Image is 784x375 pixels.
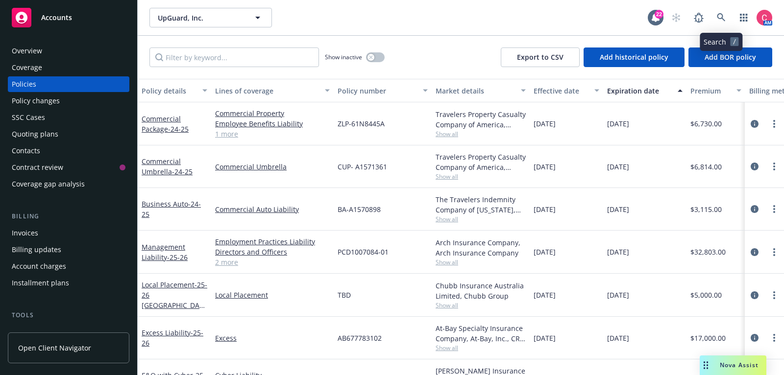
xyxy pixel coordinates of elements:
a: Local Placement [215,290,330,300]
a: Account charges [8,258,129,274]
a: Quoting plans [8,126,129,142]
div: Effective date [534,86,588,96]
button: Lines of coverage [211,79,334,102]
span: [DATE] [607,118,629,129]
span: ZLP-61N8445A [338,118,385,129]
a: Management Liability [142,242,188,262]
a: Commercial Auto Liability [215,204,330,214]
div: Billing [8,211,129,221]
a: circleInformation [749,161,760,172]
div: Installment plans [12,275,69,291]
a: Employee Benefits Liability [215,118,330,129]
div: Contacts [12,143,40,159]
div: Drag to move [700,355,712,375]
span: - 24-25 [172,167,193,176]
a: Employment Practices Liability [215,236,330,247]
button: Add historical policy [584,47,685,67]
a: Manage files [8,324,129,340]
a: Accounts [8,4,129,31]
span: [DATE] [534,290,556,300]
span: [DATE] [607,204,629,214]
span: Add BOR policy [705,52,756,62]
span: [DATE] [534,247,556,257]
div: Contract review [12,160,63,175]
input: Filter by keyword... [149,47,319,67]
span: Nova Assist [720,361,759,369]
a: Contract review [8,160,129,175]
div: Invoices [12,225,38,241]
a: Excess Liability [142,328,203,348]
button: Nova Assist [700,355,766,375]
span: Show all [436,258,526,266]
span: Show all [436,301,526,309]
button: Policy details [138,79,211,102]
div: The Travelers Indemnity Company of [US_STATE], Travelers Insurance [436,194,526,215]
span: $5,000.00 [690,290,722,300]
a: Invoices [8,225,129,241]
span: [DATE] [607,247,629,257]
a: Contacts [8,143,129,159]
span: - 25-26 [167,253,188,262]
span: Show all [436,215,526,223]
a: Local Placement [142,280,207,320]
a: Report a Bug [689,8,709,27]
img: photo [757,10,772,25]
span: PCD1007084-01 [338,247,389,257]
a: more [768,289,780,301]
span: $17,000.00 [690,333,726,343]
span: [DATE] [607,162,629,172]
a: circleInformation [749,289,760,301]
a: Coverage [8,60,129,75]
span: UpGuard, Inc. [158,13,243,23]
span: [DATE] [534,204,556,214]
a: Directors and Officers [215,247,330,257]
button: Expiration date [603,79,686,102]
span: [DATE] [534,333,556,343]
div: Coverage [12,60,42,75]
span: Show all [436,172,526,181]
a: circleInformation [749,246,760,258]
span: BA-A1570898 [338,204,381,214]
button: Effective date [530,79,603,102]
span: Show all [436,130,526,138]
div: 22 [655,10,663,19]
div: Lines of coverage [215,86,319,96]
a: SSC Cases [8,110,129,125]
button: Premium [686,79,745,102]
a: Billing updates [8,242,129,258]
a: more [768,332,780,344]
span: Add historical policy [600,52,668,62]
a: Coverage gap analysis [8,176,129,192]
a: circleInformation [749,118,760,130]
a: Search [711,8,731,27]
a: Overview [8,43,129,59]
a: more [768,161,780,172]
div: Policies [12,76,36,92]
span: $32,803.00 [690,247,726,257]
div: Market details [436,86,515,96]
div: Chubb Insurance Australia Limited, Chubb Group [436,281,526,301]
div: Premium [690,86,731,96]
span: [DATE] [607,333,629,343]
a: circleInformation [749,203,760,215]
div: Travelers Property Casualty Company of America, Travelers Insurance [436,109,526,130]
a: Policy changes [8,93,129,109]
span: Open Client Navigator [18,343,91,353]
a: more [768,203,780,215]
a: Business Auto [142,199,201,219]
span: $3,115.00 [690,204,722,214]
a: more [768,246,780,258]
span: Show all [436,344,526,352]
div: Tools [8,310,129,320]
a: Installment plans [8,275,129,291]
a: Commercial Package [142,114,189,134]
span: AB677783102 [338,333,382,343]
a: Excess [215,333,330,343]
span: [DATE] [534,118,556,129]
span: [DATE] [607,290,629,300]
a: Commercial Property [215,108,330,118]
span: Accounts [41,14,72,22]
div: Coverage gap analysis [12,176,85,192]
div: Billing updates [12,242,61,258]
span: CUP- A1571361 [338,162,387,172]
